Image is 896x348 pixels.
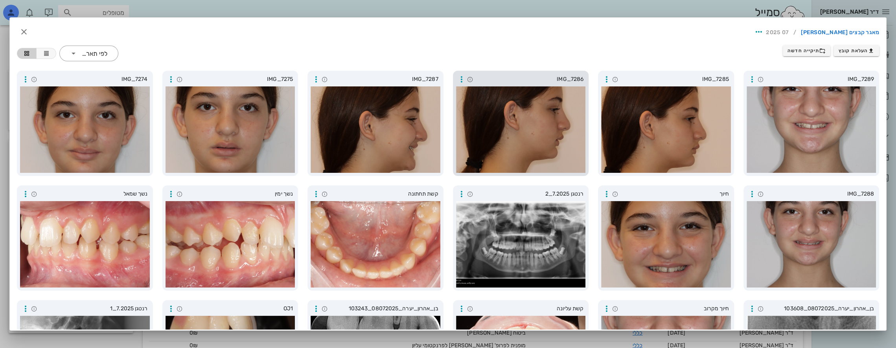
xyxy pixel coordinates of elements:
[39,75,148,84] span: IMG_7274
[766,190,874,198] span: IMG_7288
[620,304,729,313] span: חיוך מקרוב
[475,190,584,198] span: רנטגן 7.2025_2
[185,304,293,313] span: OJ1
[185,190,293,198] span: נשך ימין
[39,190,148,198] span: נשך שמאל
[783,45,831,56] button: תיקייה חדשה
[766,75,874,84] span: IMG_7289
[330,75,438,84] span: IMG_7287
[39,304,148,313] span: רנטגן 7.2025_1
[81,50,107,57] div: לפי תאריך
[789,26,801,39] li: /
[330,304,438,313] span: בן_אהרון_יערה_08072025_103243
[475,304,584,313] span: קשת עליונה
[833,45,879,56] button: העלאת קובץ
[839,48,874,54] span: העלאת קובץ
[620,190,729,198] span: חיוך
[766,304,874,313] span: בן_אהרון_יערה_08072025_103608
[787,48,826,54] span: תיקייה חדשה
[620,75,729,84] span: IMG_7285
[59,46,118,61] div: לפי תאריך
[185,75,293,84] span: IMG_7275
[330,190,438,198] span: קשת תחתונה
[475,75,584,84] span: IMG_7286
[801,26,879,39] a: מאגר קבצים [PERSON_NAME]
